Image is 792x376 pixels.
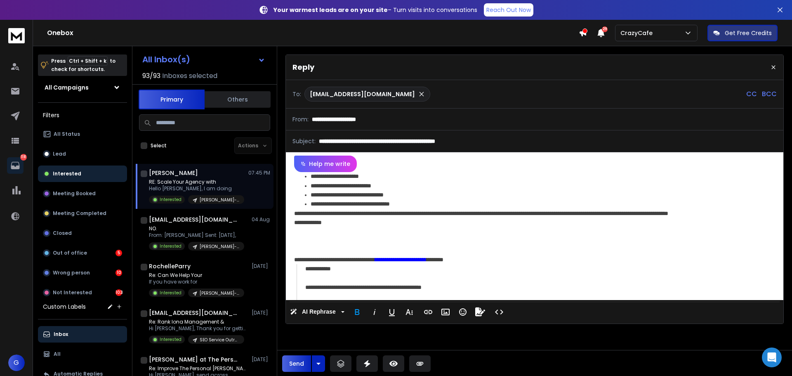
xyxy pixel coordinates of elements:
[200,244,239,250] p: [PERSON_NAME]-Level | 10xFreelancing
[160,243,181,249] p: Interested
[38,346,127,362] button: All
[310,90,415,98] p: [EMAIL_ADDRESS][DOMAIN_NAME]
[68,56,108,66] span: Ctrl + Shift + k
[149,319,248,325] p: Re: Rank Iona Management &
[162,71,217,81] h3: Inboxes selected
[349,304,365,320] button: Bold (Ctrl+B)
[149,325,248,332] p: Hi [PERSON_NAME], Thank you for getting
[53,170,81,177] p: Interested
[38,109,127,121] h3: Filters
[115,270,122,276] div: 10
[252,356,270,363] p: [DATE]
[205,90,271,109] button: Others
[151,142,167,149] label: Select
[292,115,309,123] p: From:
[43,303,86,311] h3: Custom Labels
[160,290,181,296] p: Interested
[149,169,198,177] h1: [PERSON_NAME]
[8,355,25,371] button: G
[292,61,314,73] p: Reply
[20,154,27,161] p: 118
[455,304,471,320] button: Emoticons
[142,55,190,64] h1: All Inbox(s)
[54,131,80,137] p: All Status
[47,28,579,38] h1: Onebox
[53,270,90,276] p: Wrong person
[292,90,301,98] p: To:
[142,71,160,81] span: 93 / 93
[139,90,205,109] button: Primary
[53,190,96,197] p: Meeting Booked
[149,225,244,232] p: NO.
[746,89,757,99] p: CC
[53,151,66,157] p: Lead
[762,89,777,99] p: BCC
[725,29,772,37] p: Get Free Credits
[38,265,127,281] button: Wrong person10
[484,3,533,17] a: Reach Out Now
[54,351,61,357] p: All
[149,179,244,185] p: RE: Scale Your Agency with
[38,326,127,343] button: Inbox
[38,245,127,261] button: Out of office5
[149,185,244,192] p: Hello [PERSON_NAME], I am doing
[51,57,115,73] p: Press to check for shortcuts.
[282,355,311,372] button: Send
[252,310,270,316] p: [DATE]
[38,185,127,202] button: Meeting Booked
[7,157,24,174] a: 118
[252,216,270,223] p: 04 Aug
[45,83,89,92] h1: All Campaigns
[149,272,244,279] p: Re: Can We Help Your
[149,309,240,317] h1: [EMAIL_ADDRESS][DOMAIN_NAME]
[115,289,122,296] div: 103
[200,290,239,296] p: [PERSON_NAME]-Level | 10xFreelancing
[53,230,72,236] p: Closed
[149,355,240,364] h1: [PERSON_NAME] at The Personal [PERSON_NAME]
[288,304,346,320] button: AI Rephrase
[38,79,127,96] button: All Campaigns
[149,365,248,372] p: Re: Improve The Personal [PERSON_NAME]
[160,196,181,203] p: Interested
[602,26,608,32] span: 29
[54,331,68,338] p: Inbox
[252,263,270,270] p: [DATE]
[762,348,782,367] div: Open Intercom Messenger
[53,250,87,256] p: Out of office
[300,308,337,315] span: AI Rephrase
[401,304,417,320] button: More Text
[38,126,127,142] button: All Status
[248,170,270,176] p: 07:45 PM
[8,28,25,43] img: logo
[273,6,388,14] strong: Your warmest leads are on your site
[707,25,778,41] button: Get Free Credits
[38,225,127,241] button: Closed
[491,304,507,320] button: Code View
[160,336,181,343] p: Interested
[294,156,357,172] button: Help me write
[136,51,272,68] button: All Inbox(s)
[273,6,477,14] p: – Turn visits into conversations
[200,197,239,203] p: [PERSON_NAME]-Level | 10xFreelancing
[115,250,122,256] div: 5
[149,215,240,224] h1: [EMAIL_ADDRESS][DOMAIN_NAME]
[38,146,127,162] button: Lead
[38,284,127,301] button: Not Interested103
[200,337,239,343] p: SEO Service Outreach |. CrazyCafe
[53,210,106,217] p: Meeting Completed
[38,166,127,182] button: Interested
[149,232,244,239] p: From: [PERSON_NAME] Sent: [DATE],
[149,279,244,285] p: If you have work for
[486,6,531,14] p: Reach Out Now
[420,304,436,320] button: Insert Link (Ctrl+K)
[438,304,453,320] button: Insert Image (Ctrl+P)
[472,304,488,320] button: Signature
[620,29,656,37] p: CrazyCafe
[38,205,127,222] button: Meeting Completed
[53,289,92,296] p: Not Interested
[149,262,191,270] h1: RochelleParry
[292,137,316,145] p: Subject:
